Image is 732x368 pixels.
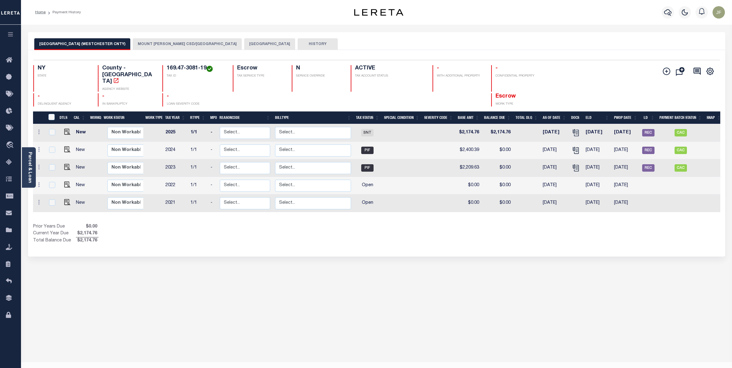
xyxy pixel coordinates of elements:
h4: ACTIVE [355,65,425,72]
a: Home [35,10,46,14]
th: Special Condition: activate to sort column ascending [382,111,422,124]
td: Open [353,177,382,194]
td: 1/1 [188,142,208,159]
span: REC [642,147,655,154]
th: &nbsp;&nbsp;&nbsp;&nbsp;&nbsp;&nbsp;&nbsp;&nbsp;&nbsp;&nbsp; [33,111,45,124]
td: [DATE] [583,194,611,212]
th: RType: activate to sort column ascending [188,111,208,124]
td: - [208,194,217,212]
p: IN BANKRUPTCY [102,102,155,107]
h4: NY [38,65,90,72]
th: Total DLQ: activate to sort column ascending [513,111,540,124]
th: DTLS [57,111,71,124]
p: DELINQUENT AGENCY [38,102,90,107]
span: $0.00 [76,224,98,230]
th: Severity Code: activate to sort column ascending [422,111,455,124]
th: Docs [569,111,584,124]
th: Tax Status: activate to sort column ascending [353,111,382,124]
td: [DATE] [612,177,640,194]
td: $2,209.63 [455,159,482,177]
a: REC [642,148,655,153]
td: 2022 [163,177,188,194]
th: ReasonCode: activate to sort column ascending [217,111,272,124]
td: $2,174.76 [455,124,482,142]
td: [DATE] [583,177,611,194]
a: CAC [675,148,687,153]
td: 2021 [163,194,188,212]
span: CAC [675,147,687,154]
span: - [167,94,169,99]
td: $0.00 [482,159,513,177]
th: Balance Due: activate to sort column ascending [482,111,513,124]
span: CAC [675,164,687,172]
p: WORK TYPE [496,102,548,107]
td: New [73,177,91,194]
h4: 169.47-3081-19 [167,65,225,72]
td: 2024 [163,142,188,159]
span: PIF [361,164,374,172]
td: 2025 [163,124,188,142]
td: - [208,177,217,194]
p: STATE [38,74,90,78]
td: $0.00 [482,177,513,194]
td: 1/1 [188,177,208,194]
th: &nbsp; [45,111,57,124]
td: Prior Years Due [33,224,76,230]
th: Work Status [101,111,143,124]
td: - [208,159,217,177]
td: 1/1 [188,124,208,142]
li: Payment History [46,10,81,15]
td: Current Year Due [33,230,76,237]
h4: Escrow [237,65,284,72]
p: AGENCY WEBSITE [102,87,155,92]
p: TAX SERVICE TYPE [237,74,284,78]
th: CAL: activate to sort column ascending [71,111,88,124]
img: svg+xml;base64,PHN2ZyB4bWxucz0iaHR0cDovL3d3dy53My5vcmcvMjAwMC9zdmciIHBvaW50ZXItZXZlbnRzPSJub25lIi... [713,6,725,19]
span: $2,174.76 [76,230,98,237]
button: HISTORY [298,38,338,50]
td: $0.00 [455,177,482,194]
img: logo-dark.svg [354,9,404,16]
td: New [73,142,91,159]
th: SNAP: activate to sort column ascending [704,111,723,124]
td: [DATE] [540,124,569,142]
a: CAC [675,166,687,170]
h4: County - [GEOGRAPHIC_DATA] [102,65,155,85]
td: [DATE] [583,142,611,159]
a: Parcel & Loan [27,152,32,183]
td: 1/1 [188,159,208,177]
button: MOUNT [PERSON_NAME] CSD/[GEOGRAPHIC_DATA] [133,38,242,50]
td: [DATE] [583,159,611,177]
td: New [73,194,91,212]
td: 1/1 [188,194,208,212]
p: LOAN SEVERITY CODE [167,102,225,107]
span: Escrow [496,94,516,99]
td: [DATE] [540,142,569,159]
td: [DATE] [540,177,569,194]
th: Work Type [143,111,163,124]
span: CAC [675,129,687,136]
p: SERVICE OVERRIDE [296,74,343,78]
th: As of Date: activate to sort column ascending [540,111,569,124]
td: [DATE] [583,124,611,142]
span: PIF [361,147,374,154]
span: REC [642,164,655,172]
td: - [208,124,217,142]
th: BillType: activate to sort column ascending [273,111,353,124]
a: REC [642,166,655,170]
td: 2023 [163,159,188,177]
p: WITH ADDITIONAL PROPERTY [437,74,484,78]
p: TAX ACCOUNT STATUS [355,74,425,78]
a: REC [642,131,655,135]
td: [DATE] [540,194,569,212]
td: Open [353,194,382,212]
button: [GEOGRAPHIC_DATA] [244,38,295,50]
td: [DATE] [612,124,640,142]
i: travel_explore [6,141,16,149]
td: Total Balance Due [33,237,76,244]
th: LD: activate to sort column ascending [640,111,657,124]
th: WorkQ [88,111,101,124]
th: Tax Year: activate to sort column ascending [163,111,188,124]
th: Base Amt: activate to sort column ascending [455,111,482,124]
a: CAC [675,131,687,135]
